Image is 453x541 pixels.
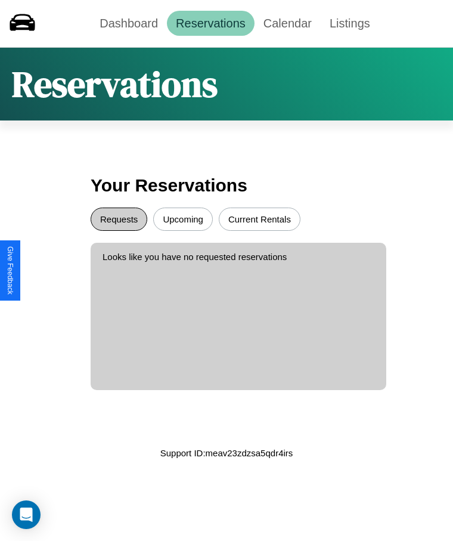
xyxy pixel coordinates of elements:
p: Support ID: meav23zdzsa5qdr4irs [160,445,293,461]
h1: Reservations [12,60,218,109]
h3: Your Reservations [91,169,362,202]
button: Upcoming [153,208,213,231]
button: Current Rentals [219,208,300,231]
p: Looks like you have no requested reservations [103,249,374,265]
a: Reservations [167,11,255,36]
a: Dashboard [91,11,167,36]
a: Listings [321,11,379,36]
button: Requests [91,208,147,231]
div: Open Intercom Messenger [12,500,41,529]
a: Calendar [255,11,321,36]
div: Give Feedback [6,246,14,295]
